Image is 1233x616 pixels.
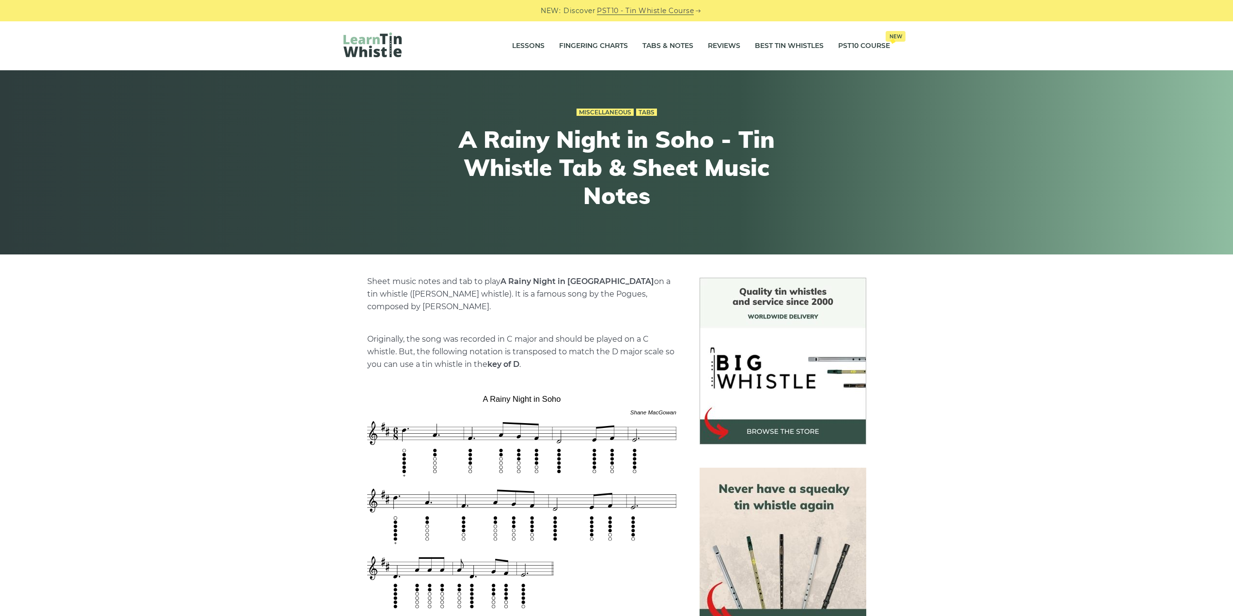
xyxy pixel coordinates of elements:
a: Reviews [708,34,740,58]
a: PST10 CourseNew [838,34,890,58]
span: New [886,31,905,42]
p: Sheet music notes and tab to play on a tin whistle ([PERSON_NAME] whistle). It is a famous song b... [367,275,676,313]
img: LearnTinWhistle.com [343,32,402,57]
a: Miscellaneous [577,109,634,116]
h1: A Rainy Night in Soho - Tin Whistle Tab & Sheet Music Notes [438,126,795,209]
strong: key of D [487,360,519,369]
a: Fingering Charts [559,34,628,58]
a: Tabs [636,109,657,116]
img: A Rainy Night in Soho Tin Whistle Tab & Sheet Music [367,391,676,614]
img: BigWhistle Tin Whistle Store [700,278,866,444]
a: Lessons [512,34,545,58]
strong: A Rainy Night in [GEOGRAPHIC_DATA] [500,277,654,286]
a: Best Tin Whistles [755,34,824,58]
a: Tabs & Notes [642,34,693,58]
p: Originally, the song was recorded in C major and should be played on a C whistle. But, the follow... [367,333,676,371]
